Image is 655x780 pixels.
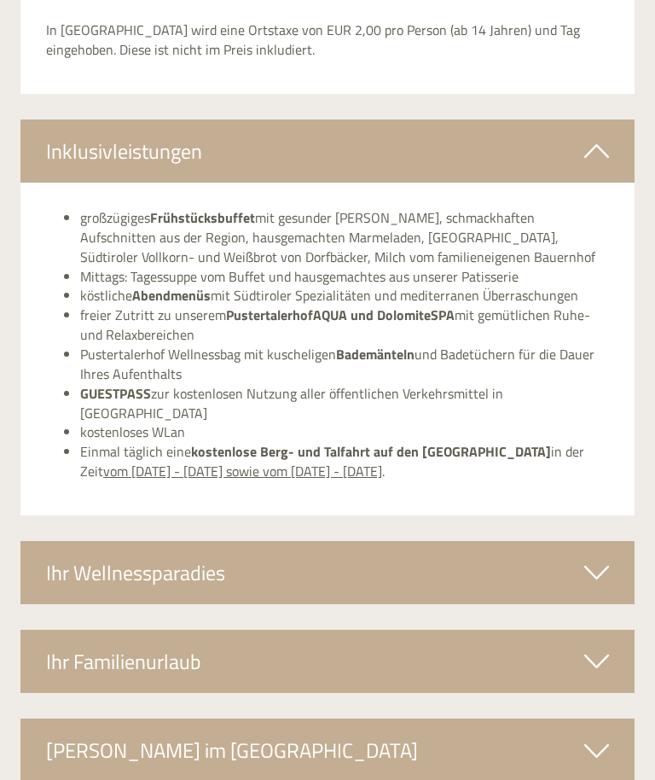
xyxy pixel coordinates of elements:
[191,442,551,463] strong: kostenlose Berg- und Talfahrt auf den [GEOGRAPHIC_DATA]
[20,542,635,605] div: Ihr Wellnessparadies
[150,208,255,229] strong: Frühstücksbuffet
[46,21,609,61] p: In [GEOGRAPHIC_DATA] wird eine Ortstaxe von EUR 2,00 pro Person (ab 14 Jahren) und Tag eingehoben...
[26,49,264,63] div: [GEOGRAPHIC_DATA]
[80,443,609,482] li: Einmal täglich eine in der Zeit .
[80,384,151,405] strong: GUESTPASS
[80,423,609,443] li: kostenloses WLan
[20,120,635,183] div: Inklusivleistungen
[132,286,211,306] strong: Abendmenüs
[103,462,382,482] u: vom [DATE] - [DATE] sowie vom [DATE] - [DATE]
[226,306,455,326] strong: PustertalerhofAQUA und DolomiteSPA
[80,268,609,288] li: Mittags: Tagessuppe vom Buffet und hausgemachtes aus unserer Patisserie
[336,345,414,365] strong: Bademänteln
[80,385,609,424] li: zur kostenlosen Nutzung aller öffentlichen Verkehrsmittel in [GEOGRAPHIC_DATA]
[453,442,563,480] button: Senden
[26,83,264,95] small: 19:40
[13,46,272,98] div: Guten Tag, wie können wir Ihnen helfen?
[252,13,311,42] div: [DATE]
[80,287,609,306] li: köstliche mit Südtiroler Spezialitäten und mediterranen Überraschungen
[80,346,609,385] li: Pustertalerhof Wellnessbag mit kuscheligen und Badetüchern für die Dauer Ihres Aufenthalts
[80,209,609,268] li: großzügiges mit gesunder [PERSON_NAME], schmackhaften Aufschnitten aus der Region, hausgemachten ...
[80,306,609,346] li: freier Zutritt zu unserem mit gemütlichen Ruhe- und Relaxbereichen
[20,631,635,694] div: Ihr Familienurlaub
